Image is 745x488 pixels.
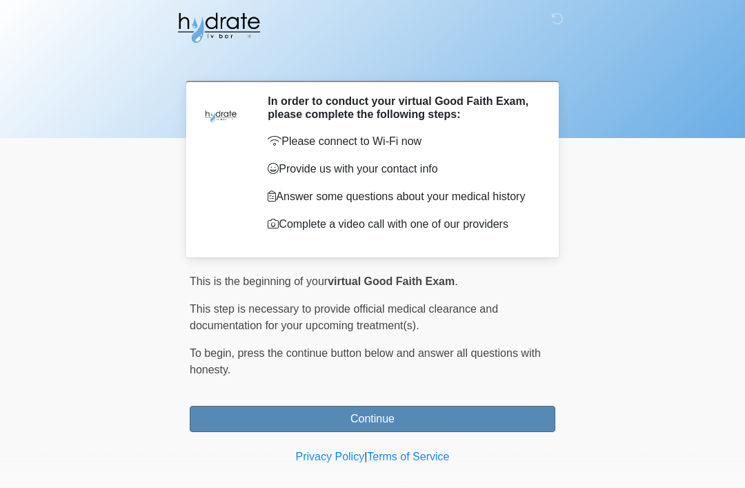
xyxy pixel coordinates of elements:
p: Answer some questions about your medical history [268,188,535,205]
span: press the continue button below and answer all questions with honesty. [190,347,541,375]
button: Continue [190,406,555,432]
strong: virtual Good Faith Exam [328,275,455,287]
p: Please connect to Wi-Fi now [268,133,535,150]
a: Privacy Policy [296,451,365,462]
a: Terms of Service [367,451,449,462]
img: Agent Avatar [200,95,241,136]
p: Provide us with your contact info [268,161,535,177]
p: Complete a video call with one of our providers [268,216,535,233]
span: . [455,275,457,287]
span: To begin, [190,347,237,359]
span: This is the beginning of your [190,275,328,287]
span: This step is necessary to provide official medical clearance and documentation for your upcoming ... [190,303,498,331]
h2: In order to conduct your virtual Good Faith Exam, please complete the following steps: [268,95,535,121]
h1: ‎ ‎ ‎ [179,50,566,75]
img: Hydrate IV Bar - Fort Collins Logo [176,10,261,45]
a: | [364,451,367,462]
